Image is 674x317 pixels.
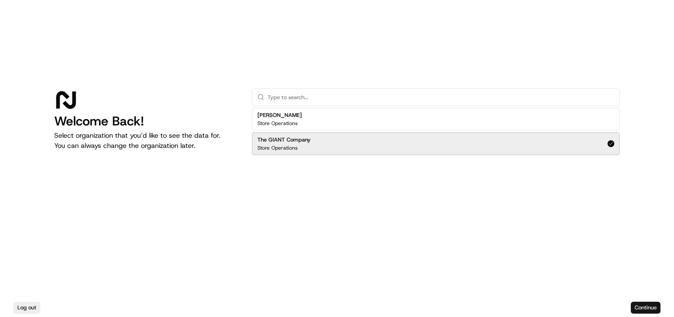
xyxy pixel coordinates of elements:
h1: Welcome Back! [54,114,238,129]
h2: [PERSON_NAME] [257,111,302,119]
p: Select organization that you’d like to see the data for. You can always change the organization l... [54,131,238,151]
div: Suggestions [252,106,620,157]
p: Store Operations [257,120,298,127]
button: Continue [631,302,660,314]
button: Log out [14,302,40,314]
h2: The GIANT Company [257,136,311,144]
p: Store Operations [257,145,298,151]
input: Type to search... [268,89,614,106]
